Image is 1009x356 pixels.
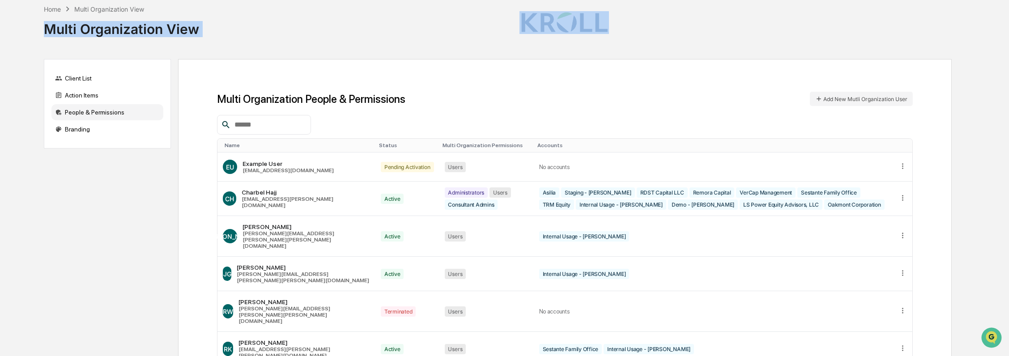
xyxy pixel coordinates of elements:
[74,122,77,129] span: •
[9,137,23,152] img: Hajj, Charbel
[824,199,884,210] div: Oakmont Corporation
[63,221,108,229] a: Powered byPylon
[379,142,436,148] div: Toggle SortBy
[223,270,231,278] span: JG
[539,199,575,210] div: TRM Equity
[381,194,404,204] div: Active
[900,142,909,148] div: Toggle SortBy
[445,199,498,210] div: Consultant Admins
[74,5,144,13] div: Multi Organization View
[217,93,405,106] h1: Multi Organization People & Permissions
[381,162,434,172] div: Pending Activation
[225,142,372,148] div: Toggle SortBy
[51,70,163,86] div: Client List
[445,269,466,279] div: Users
[445,306,466,317] div: Users
[238,298,370,305] div: [PERSON_NAME]
[443,142,530,148] div: Toggle SortBy
[445,344,466,354] div: Users
[89,222,108,229] span: Pylon
[243,230,370,249] div: [PERSON_NAME][EMAIL_ADDRESS][PERSON_NAME][PERSON_NAME][DOMAIN_NAME]
[740,199,822,210] div: LS Power Equity Advisors, LLC
[51,104,163,120] div: People & Permissions
[65,184,72,191] div: 🗄️
[9,68,25,85] img: 1746055101610-c473b297-6a78-478c-a979-82029cc54cd1
[519,11,609,34] img: Kroll
[79,122,98,129] span: [DATE]
[243,223,370,230] div: [PERSON_NAME]
[64,146,67,153] span: •
[44,14,199,37] div: Multi Organization View
[40,68,147,77] div: Start new chat
[69,146,87,153] span: [DATE]
[539,308,888,315] div: No accounts
[225,195,234,203] span: CH
[539,231,630,242] div: Internal Usage - [PERSON_NAME]
[28,122,72,129] span: [PERSON_NAME]
[18,183,58,192] span: Preclearance
[237,264,370,271] div: [PERSON_NAME]
[223,308,233,315] span: RW
[381,231,404,242] div: Active
[242,196,370,208] div: [EMAIL_ADDRESS][PERSON_NAME][DOMAIN_NAME]
[9,99,60,106] div: Past conversations
[5,196,60,212] a: 🔎Data Lookup
[690,187,735,198] div: Remora Capital
[561,187,634,198] div: Staging - [PERSON_NAME]
[238,339,370,346] div: [PERSON_NAME]
[152,71,163,82] button: Start new chat
[44,5,61,13] div: Home
[238,305,370,324] div: [PERSON_NAME][EMAIL_ADDRESS][PERSON_NAME][PERSON_NAME][DOMAIN_NAME]
[74,183,111,192] span: Attestations
[139,97,163,108] button: See all
[226,163,234,171] span: EU
[204,233,256,240] span: [PERSON_NAME]
[736,187,796,198] div: VerCap Management
[242,189,370,196] div: Charbel Hajj
[18,122,25,129] img: 1746055101610-c473b297-6a78-478c-a979-82029cc54cd1
[9,201,16,208] div: 🔎
[19,68,35,85] img: 8933085812038_c878075ebb4cc5468115_72.jpg
[810,92,913,106] button: Add New Mutli Organization User
[445,187,488,198] div: Administrators
[5,179,61,195] a: 🖐️Preclearance
[797,187,860,198] div: Sestante Family Office
[445,231,466,242] div: Users
[604,344,694,354] div: Internal Usage - [PERSON_NAME]
[381,306,416,317] div: Terminated
[51,87,163,103] div: Action Items
[668,199,738,210] div: Demo - [PERSON_NAME]
[576,199,666,210] div: Internal Usage - [PERSON_NAME]
[637,187,688,198] div: RDST Capital LLC
[539,269,630,279] div: Internal Usage - [PERSON_NAME]
[9,19,163,33] p: How can we help?
[9,113,23,127] img: Jack Rasmussen
[980,326,1005,351] iframe: Open customer support
[18,200,56,209] span: Data Lookup
[539,187,560,198] div: Asilia
[51,121,163,137] div: Branding
[40,77,123,85] div: We're available if you need us!
[490,187,511,198] div: Users
[61,179,115,195] a: 🗄️Attestations
[381,269,404,279] div: Active
[539,164,888,170] div: No accounts
[537,142,890,148] div: Toggle SortBy
[381,344,404,354] div: Active
[539,344,602,354] div: Sestante Family Office
[445,162,466,172] div: Users
[9,184,16,191] div: 🖐️
[237,271,370,284] div: [PERSON_NAME][EMAIL_ADDRESS][PERSON_NAME][PERSON_NAME][DOMAIN_NAME]
[243,160,334,167] div: Example User
[28,146,62,153] span: Hajj, Charbel
[224,345,232,353] span: RK
[243,167,334,174] div: [EMAIL_ADDRESS][DOMAIN_NAME]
